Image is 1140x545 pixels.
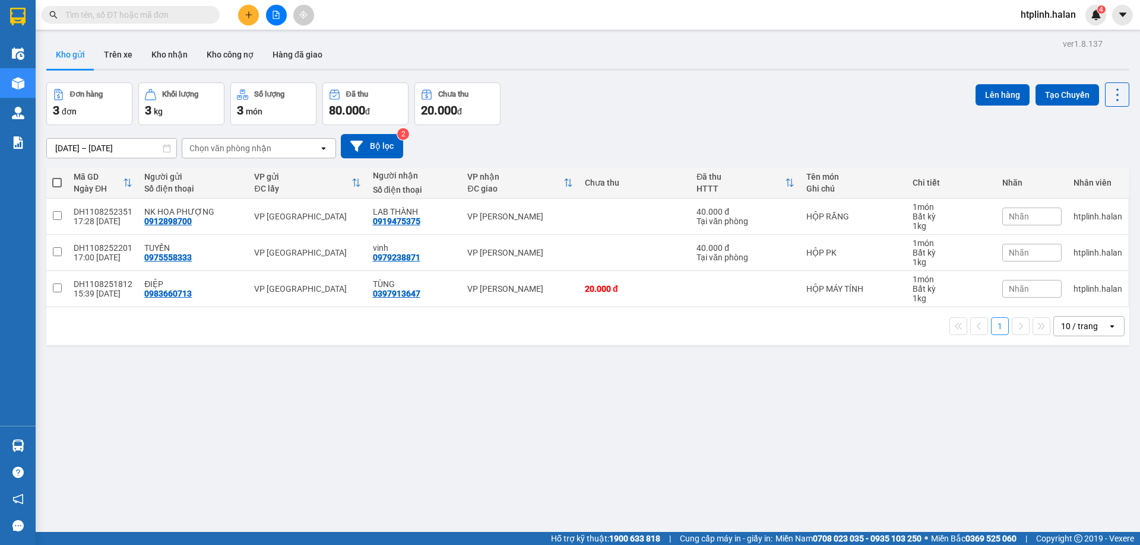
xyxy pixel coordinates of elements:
[1117,9,1128,20] span: caret-down
[1009,284,1029,294] span: Nhãn
[12,493,24,505] span: notification
[1074,534,1082,543] span: copyright
[924,536,928,541] span: ⚪️
[373,185,456,195] div: Số điện thoại
[65,8,205,21] input: Tìm tên, số ĐT hoặc mã đơn
[913,284,990,294] div: Bất kỳ
[696,207,794,216] div: 40.000 đ
[976,84,1030,106] button: Lên hàng
[154,107,163,116] span: kg
[293,5,314,26] button: aim
[1002,178,1062,187] div: Nhãn
[373,279,456,289] div: TÙNG
[414,82,501,125] button: Chưa thu20.000đ
[254,284,360,294] div: VP [GEOGRAPHIC_DATA]
[457,107,462,116] span: đ
[1107,321,1117,331] svg: open
[913,212,990,221] div: Bất kỳ
[162,90,198,98] div: Khối lượng
[1073,284,1122,294] div: htplinh.halan
[913,178,990,187] div: Chi tiết
[299,11,308,19] span: aim
[46,82,132,125] button: Đơn hàng3đơn
[12,136,24,149] img: solution-icon
[1009,248,1029,257] span: Nhãn
[913,294,990,303] div: 1 kg
[12,467,24,478] span: question-circle
[138,82,224,125] button: Khối lượng3kg
[913,275,990,284] div: 1 món
[467,248,573,257] div: VP [PERSON_NAME]
[49,11,58,19] span: search
[245,11,253,19] span: plus
[913,221,990,231] div: 1 kg
[46,40,94,69] button: Kho gửi
[341,134,403,158] button: Bộ lọc
[74,243,132,253] div: DH1108252201
[1073,178,1122,187] div: Nhân viên
[74,253,132,262] div: 17:00 [DATE]
[1011,7,1085,22] span: htplinh.halan
[68,167,138,199] th: Toggle SortBy
[696,253,794,262] div: Tại văn phòng
[230,82,316,125] button: Số lượng3món
[12,439,24,452] img: warehouse-icon
[806,212,901,221] div: HỘP RĂNG
[913,202,990,212] div: 1 món
[144,207,242,216] div: NK HOA PHƯỢNG
[238,5,259,26] button: plus
[669,532,671,545] span: |
[1073,248,1122,257] div: htplinh.halan
[12,520,24,531] span: message
[913,248,990,257] div: Bất kỳ
[197,40,263,69] button: Kho công nợ
[319,144,328,153] svg: open
[585,284,685,294] div: 20.000 đ
[1112,5,1133,26] button: caret-down
[142,40,197,69] button: Kho nhận
[965,534,1016,543] strong: 0369 525 060
[373,243,456,253] div: vinh
[144,216,192,226] div: 0912898700
[467,184,563,193] div: ĐC giao
[397,128,409,140] sup: 2
[12,107,24,119] img: warehouse-icon
[189,142,271,154] div: Chọn văn phòng nhận
[373,171,456,180] div: Người nhận
[144,289,192,298] div: 0983660713
[15,15,104,74] img: logo.jpg
[1035,84,1099,106] button: Tạo Chuyến
[111,29,496,44] li: 271 - [PERSON_NAME] - [GEOGRAPHIC_DATA] - [GEOGRAPHIC_DATA]
[813,534,921,543] strong: 0708 023 035 - 0935 103 250
[74,216,132,226] div: 17:28 [DATE]
[62,107,77,116] span: đơn
[254,172,351,181] div: VP gửi
[365,107,370,116] span: đ
[806,184,901,193] div: Ghi chú
[691,167,800,199] th: Toggle SortBy
[144,184,242,193] div: Số điện thoại
[680,532,772,545] span: Cung cấp máy in - giấy in:
[254,184,351,193] div: ĐC lấy
[373,207,456,216] div: LAB THÀNH
[254,248,360,257] div: VP [GEOGRAPHIC_DATA]
[696,216,794,226] div: Tại văn phòng
[329,103,365,117] span: 80.000
[913,257,990,267] div: 1 kg
[806,248,901,257] div: HỘP PK
[74,207,132,216] div: DH1108252351
[12,77,24,90] img: warehouse-icon
[70,90,103,98] div: Đơn hàng
[585,178,685,187] div: Chưa thu
[346,90,368,98] div: Đã thu
[47,139,176,158] input: Select a date range.
[775,532,921,545] span: Miền Nam
[1025,532,1027,545] span: |
[94,40,142,69] button: Trên xe
[806,172,901,181] div: Tên món
[1091,9,1101,20] img: icon-new-feature
[246,107,262,116] span: món
[1073,212,1122,221] div: htplinh.halan
[74,184,123,193] div: Ngày ĐH
[322,82,408,125] button: Đã thu80.000đ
